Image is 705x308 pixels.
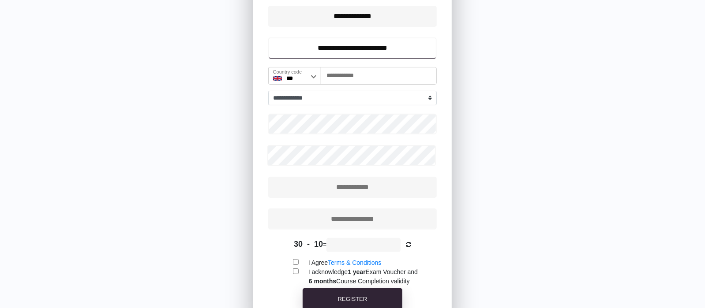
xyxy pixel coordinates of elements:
span: 30 - 10 [294,240,323,249]
a: Terms & Conditions [328,259,381,266]
span: Course Completion validity [309,278,410,285]
span: REGISTER [338,296,367,302]
i: Refresh [406,241,411,248]
div: = [253,238,452,252]
b: 6 months [309,278,336,285]
label: Country code [273,68,302,76]
span: I Agree [308,259,382,266]
span: I acknowledge Exam Voucher and [308,268,418,275]
b: 1 year [348,268,365,275]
